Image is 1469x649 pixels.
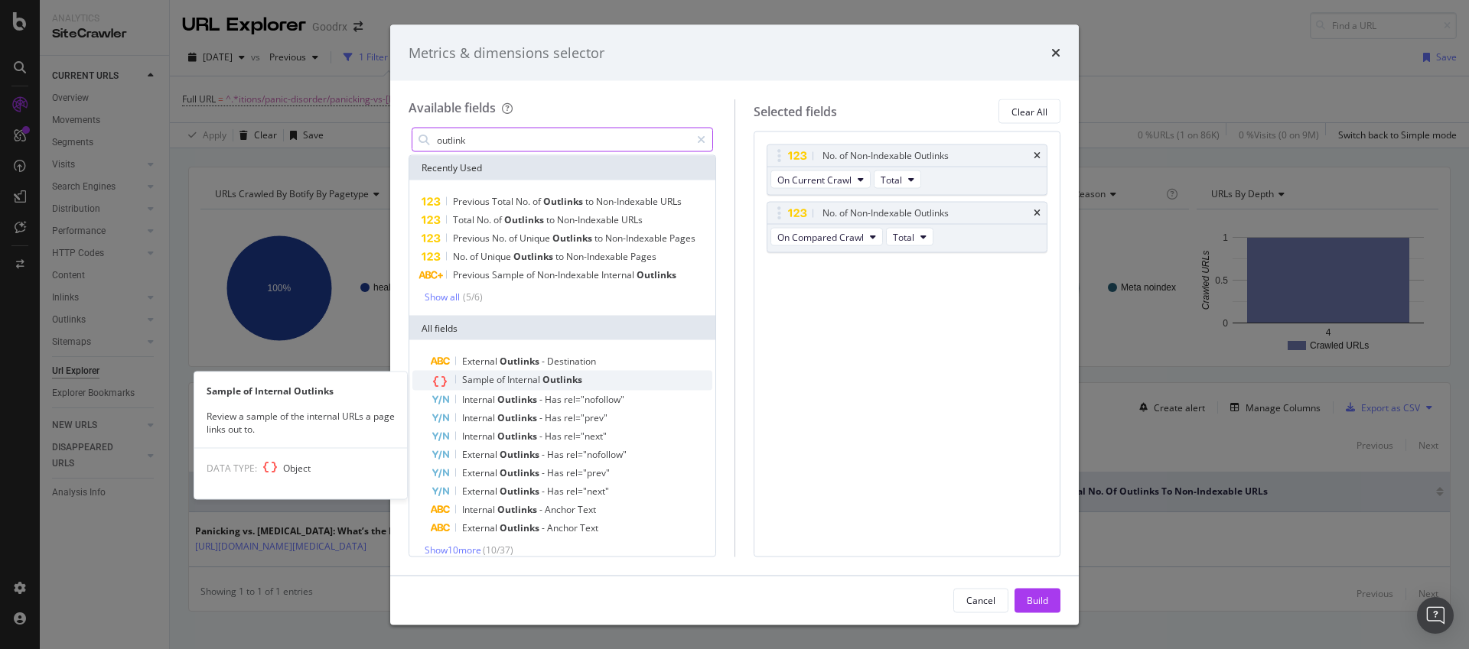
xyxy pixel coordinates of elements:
span: Has [545,393,564,406]
span: Has [545,411,564,424]
span: Unique [480,250,513,263]
span: Outlinks [543,195,585,208]
span: Non-Indexable [566,250,630,263]
span: Has [547,466,566,479]
span: Outlinks [513,250,555,263]
div: Metrics & dimensions selector [409,43,604,63]
span: of [493,213,504,226]
span: Internal [462,430,497,443]
button: Clear All [998,99,1060,124]
span: of [470,250,480,263]
span: Previous [453,195,492,208]
span: rel="next" [566,485,609,498]
span: Total [453,213,477,226]
span: to [555,250,566,263]
div: Available fields [409,99,496,116]
span: to [546,213,557,226]
span: of [509,232,520,245]
span: Outlinks [637,268,676,281]
span: Outlinks [552,232,594,245]
div: Sample of Internal Outlinks [194,384,407,397]
div: Recently Used [409,156,715,180]
span: Previous [453,268,492,281]
span: Outlinks [504,213,546,226]
span: - [542,448,547,461]
span: - [539,411,545,424]
span: Total [881,173,902,186]
div: All fields [409,316,715,340]
span: - [539,393,545,406]
span: of [526,268,537,281]
span: Internal [462,393,497,406]
span: Text [580,521,598,534]
span: Sample [492,268,526,281]
span: Has [545,430,564,443]
span: Internal [601,268,637,281]
span: Non-Indexable [557,213,621,226]
span: rel="nofollow" [564,393,624,406]
span: Anchor [547,521,580,534]
span: Outlinks [497,503,539,516]
span: On Compared Crawl [777,230,864,243]
span: rel="prev" [566,466,610,479]
span: Unique [520,232,552,245]
span: Non-Indexable [605,232,669,245]
div: ( 5 / 6 ) [460,290,483,303]
span: External [462,355,500,368]
span: Outlinks [542,373,582,386]
span: of [533,195,543,208]
span: - [539,503,545,516]
div: Show all [425,291,460,302]
div: No. of Non-Indexable OutlinkstimesOn Compared CrawlTotal [767,202,1048,253]
span: Outlinks [500,485,542,498]
span: Outlinks [500,355,542,368]
div: No. of Non-Indexable Outlinks [822,148,949,164]
span: Anchor [545,503,578,516]
span: Non-Indexable [537,268,601,281]
span: External [462,466,500,479]
button: Build [1015,588,1060,612]
div: Clear All [1011,105,1047,118]
button: On Current Crawl [770,170,871,189]
span: - [542,466,547,479]
span: On Current Crawl [777,173,852,186]
span: Outlinks [497,430,539,443]
span: Outlinks [500,521,542,534]
span: Show 10 more [425,544,481,557]
span: Outlinks [497,411,539,424]
div: No. of Non-Indexable OutlinkstimesOn Current CrawlTotal [767,144,1048,196]
div: times [1034,151,1041,161]
div: Selected fields [754,102,837,120]
span: Total [893,230,914,243]
button: Cancel [953,588,1008,612]
span: Has [547,485,566,498]
span: Outlinks [500,448,542,461]
span: External [462,485,500,498]
span: - [542,355,547,368]
span: URLs [660,195,682,208]
div: times [1051,43,1060,63]
span: Non-Indexable [596,195,660,208]
span: No. [516,195,533,208]
span: rel="next" [564,430,607,443]
div: Build [1027,593,1048,606]
span: Outlinks [500,466,542,479]
span: No. [492,232,509,245]
span: ( 10 / 37 ) [483,544,513,557]
span: External [462,448,500,461]
span: to [594,232,605,245]
span: rel="nofollow" [566,448,627,461]
div: No. of Non-Indexable Outlinks [822,206,949,221]
span: Internal [507,373,542,386]
button: Total [874,170,921,189]
span: - [542,521,547,534]
span: Text [578,503,596,516]
span: to [585,195,596,208]
span: Internal [462,503,497,516]
span: External [462,521,500,534]
span: rel="prev" [564,411,607,424]
div: times [1034,209,1041,218]
span: - [539,430,545,443]
span: Destination [547,355,596,368]
span: Pages [669,232,695,245]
